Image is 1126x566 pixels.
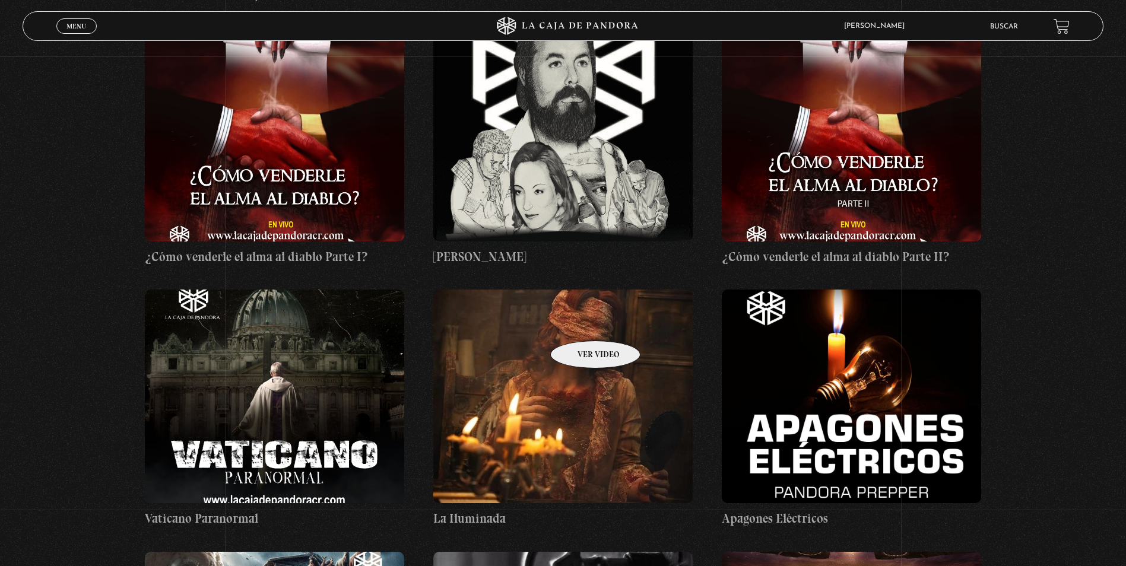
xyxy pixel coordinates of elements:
h4: ¿Cómo venderle el alma al diablo Parte I? [145,247,404,266]
a: ¿Cómo venderle el alma al diablo Parte II? [722,28,981,266]
span: [PERSON_NAME] [838,23,916,30]
a: View your shopping cart [1054,18,1070,34]
h4: La Iluminada [433,509,693,528]
a: Buscar [990,23,1018,30]
a: La Iluminada [433,290,693,528]
a: [PERSON_NAME] [433,28,693,266]
h4: [PERSON_NAME] [433,247,693,266]
span: Menu [66,23,86,30]
h4: Apagones Eléctricos [722,509,981,528]
a: Vaticano Paranormal [145,290,404,528]
a: ¿Cómo venderle el alma al diablo Parte I? [145,28,404,266]
span: Cerrar [63,33,91,41]
h4: Vaticano Paranormal [145,509,404,528]
h4: ¿Cómo venderle el alma al diablo Parte II? [722,247,981,266]
a: Apagones Eléctricos [722,290,981,528]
